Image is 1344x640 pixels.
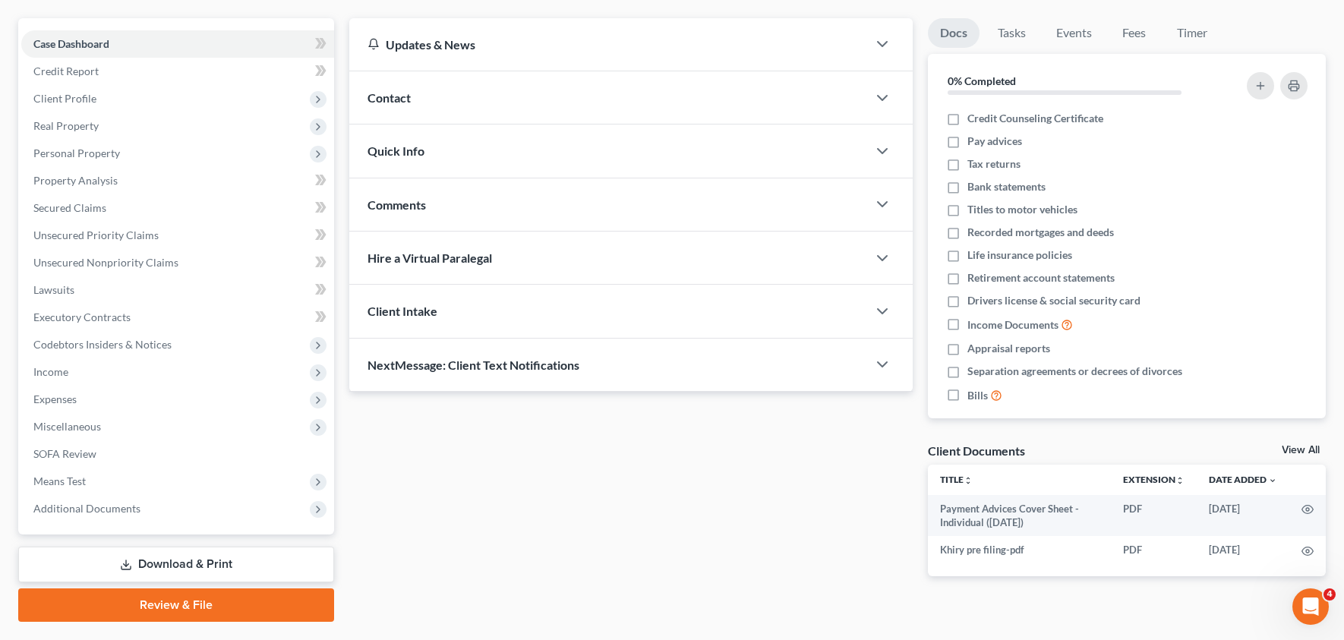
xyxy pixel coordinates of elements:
[33,256,178,269] span: Unsecured Nonpriority Claims
[368,304,437,318] span: Client Intake
[368,36,849,52] div: Updates & News
[21,30,334,58] a: Case Dashboard
[1110,18,1159,48] a: Fees
[967,317,1058,333] span: Income Documents
[940,474,973,485] a: Titleunfold_more
[33,37,109,50] span: Case Dashboard
[33,174,118,187] span: Property Analysis
[967,156,1021,172] span: Tax returns
[1292,588,1329,625] iframe: Intercom live chat
[967,364,1182,379] span: Separation agreements or decrees of divorces
[21,58,334,85] a: Credit Report
[368,251,492,265] span: Hire a Virtual Paralegal
[368,143,424,158] span: Quick Info
[21,222,334,249] a: Unsecured Priority Claims
[1209,474,1277,485] a: Date Added expand_more
[928,443,1025,459] div: Client Documents
[18,547,334,582] a: Download & Print
[928,536,1111,563] td: Khiry pre filing-pdf
[33,92,96,105] span: Client Profile
[967,111,1103,126] span: Credit Counseling Certificate
[986,18,1038,48] a: Tasks
[967,341,1050,356] span: Appraisal reports
[967,247,1072,263] span: Life insurance policies
[21,304,334,331] a: Executory Contracts
[33,393,77,405] span: Expenses
[33,119,99,132] span: Real Property
[964,476,973,485] i: unfold_more
[928,18,980,48] a: Docs
[948,74,1016,87] strong: 0% Completed
[21,276,334,304] a: Lawsuits
[967,179,1046,194] span: Bank statements
[21,440,334,468] a: SOFA Review
[33,229,159,241] span: Unsecured Priority Claims
[368,197,426,212] span: Comments
[21,194,334,222] a: Secured Claims
[1197,495,1289,537] td: [DATE]
[33,147,120,159] span: Personal Property
[1268,476,1277,485] i: expand_more
[1175,476,1185,485] i: unfold_more
[1111,536,1197,563] td: PDF
[967,293,1141,308] span: Drivers license & social security card
[33,65,99,77] span: Credit Report
[928,495,1111,537] td: Payment Advices Cover Sheet - Individual ([DATE])
[1282,445,1320,456] a: View All
[1111,495,1197,537] td: PDF
[967,134,1022,149] span: Pay advices
[21,167,334,194] a: Property Analysis
[33,338,172,351] span: Codebtors Insiders & Notices
[1197,536,1289,563] td: [DATE]
[368,358,579,372] span: NextMessage: Client Text Notifications
[967,388,988,403] span: Bills
[33,283,74,296] span: Lawsuits
[21,249,334,276] a: Unsecured Nonpriority Claims
[33,474,86,487] span: Means Test
[1044,18,1104,48] a: Events
[1123,474,1185,485] a: Extensionunfold_more
[368,90,411,105] span: Contact
[33,447,96,460] span: SOFA Review
[18,588,334,622] a: Review & File
[1323,588,1336,601] span: 4
[33,201,106,214] span: Secured Claims
[33,502,140,515] span: Additional Documents
[33,311,131,323] span: Executory Contracts
[33,420,101,433] span: Miscellaneous
[967,225,1114,240] span: Recorded mortgages and deeds
[967,202,1077,217] span: Titles to motor vehicles
[967,270,1115,285] span: Retirement account statements
[33,365,68,378] span: Income
[1165,18,1219,48] a: Timer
